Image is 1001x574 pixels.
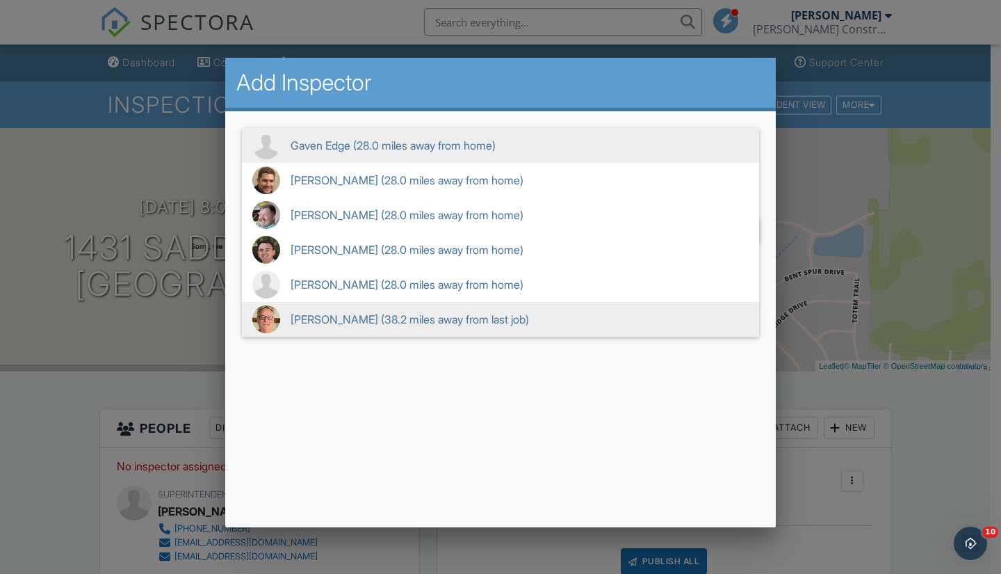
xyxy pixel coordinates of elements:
[252,131,280,159] img: default-user-f0147aede5fd5fa78ca7ade42f37bd4542148d508eef1c3d3ea960f66861d68b.jpg
[242,232,759,267] span: [PERSON_NAME] (28.0 miles away from home)
[242,163,759,198] span: [PERSON_NAME] (28.0 miles away from home)
[252,271,280,298] img: default-user-f0147aede5fd5fa78ca7ade42f37bd4542148d508eef1c3d3ea960f66861d68b.jpg
[982,527,998,538] span: 10
[252,201,280,229] img: img0023.jpg
[252,236,280,264] img: meee.jpg
[252,166,280,194] img: russell.jpg
[954,527,987,560] iframe: Intercom live chat
[252,305,280,333] img: ken1.jpg
[242,302,759,337] span: [PERSON_NAME] (38.2 miles away from last job)
[242,198,759,232] span: [PERSON_NAME] (28.0 miles away from home)
[236,69,765,97] h2: Add Inspector
[242,128,759,163] span: Gaven Edge (28.0 miles away from home)
[242,267,759,302] span: [PERSON_NAME] (28.0 miles away from home)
